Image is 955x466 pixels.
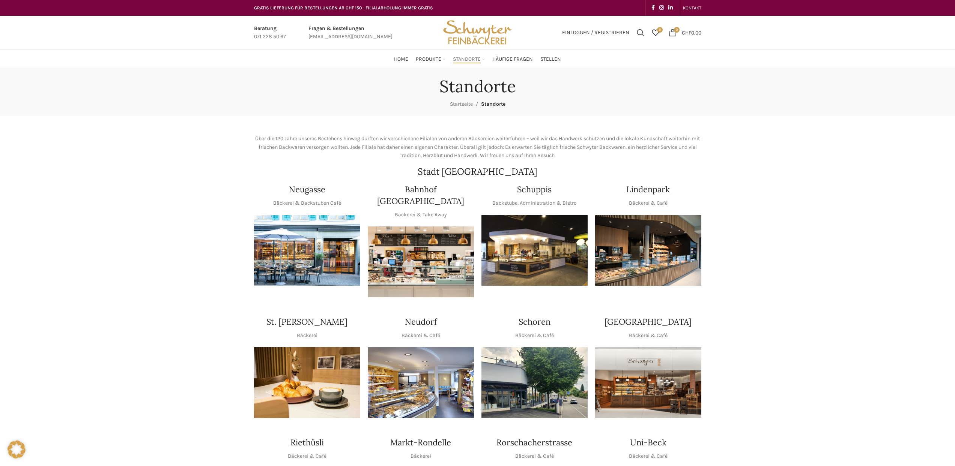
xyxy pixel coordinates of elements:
[405,316,437,328] h4: Neudorf
[515,331,554,340] p: Bäckerei & Café
[595,347,701,418] div: 1 / 1
[517,184,552,195] h4: Schuppis
[481,347,588,418] div: 1 / 1
[629,452,668,460] p: Bäckerei & Café
[368,347,474,418] div: 1 / 1
[492,56,533,63] span: Häufige Fragen
[481,347,588,418] img: 0842cc03-b884-43c1-a0c9-0889ef9087d6 copy
[368,184,474,207] h4: Bahnhof [GEOGRAPHIC_DATA]
[290,437,324,448] h4: Riethüsli
[254,167,701,176] h2: Stadt [GEOGRAPHIC_DATA]
[633,25,648,40] a: Suchen
[605,316,692,328] h4: [GEOGRAPHIC_DATA]
[682,29,701,36] bdi: 0.00
[562,30,629,35] span: Einloggen / Registrieren
[595,347,701,418] img: Schwyter-1800x900
[679,0,705,15] div: Secondary navigation
[254,5,433,10] span: GRATIS LIEFERUNG FÜR BESTELLUNGEN AB CHF 150 - FILIALABHOLUNG IMMER GRATIS
[665,25,705,40] a: 0 CHF0.00
[682,29,691,36] span: CHF
[390,437,451,448] h4: Markt-Rondelle
[273,199,341,207] p: Bäckerei & Backstuben Café
[254,347,360,418] img: schwyter-23
[453,56,481,63] span: Standorte
[441,29,514,35] a: Site logo
[368,347,474,418] img: Neudorf_1
[683,5,701,10] span: KONTAKT
[649,3,657,13] a: Facebook social link
[481,215,588,286] div: 1 / 1
[289,184,325,195] h4: Neugasse
[666,3,675,13] a: Linkedin social link
[683,0,701,15] a: KONTAKT
[250,52,705,67] div: Main navigation
[453,52,485,67] a: Standorte
[254,215,360,286] div: 1 / 1
[657,27,663,33] span: 0
[394,56,408,63] span: Home
[254,135,701,160] p: Über die 120 Jahre unseres Bestehens hinweg durften wir verschiedene Filialen von anderen Bäckere...
[368,226,474,297] div: 1 / 1
[629,331,668,340] p: Bäckerei & Café
[481,215,588,286] img: 150130-Schwyter-013
[595,215,701,286] img: 017-e1571925257345
[254,215,360,286] img: Neugasse
[416,56,441,63] span: Produkte
[630,437,666,448] h4: Uni-Beck
[297,331,317,340] p: Bäckerei
[648,25,663,40] div: Meine Wunschliste
[368,226,474,297] img: Bahnhof St. Gallen
[492,199,577,207] p: Backstube, Administration & Bistro
[519,316,550,328] h4: Schoren
[558,25,633,40] a: Einloggen / Registrieren
[288,452,326,460] p: Bäckerei & Café
[492,52,533,67] a: Häufige Fragen
[648,25,663,40] a: 0
[394,52,408,67] a: Home
[626,184,670,195] h4: Lindenpark
[266,316,347,328] h4: St. [PERSON_NAME]
[402,331,440,340] p: Bäckerei & Café
[540,56,561,63] span: Stellen
[308,24,393,41] a: Infobox link
[416,52,445,67] a: Produkte
[657,3,666,13] a: Instagram social link
[439,76,516,96] h1: Standorte
[450,101,473,107] a: Startseite
[395,211,447,219] p: Bäckerei & Take Away
[629,199,668,207] p: Bäckerei & Café
[540,52,561,67] a: Stellen
[254,24,286,41] a: Infobox link
[595,215,701,286] div: 1 / 1
[674,27,680,33] span: 0
[496,437,572,448] h4: Rorschacherstrasse
[254,347,360,418] div: 1 / 1
[481,101,505,107] span: Standorte
[411,452,431,460] p: Bäckerei
[441,16,514,49] img: Bäckerei Schwyter
[515,452,554,460] p: Bäckerei & Café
